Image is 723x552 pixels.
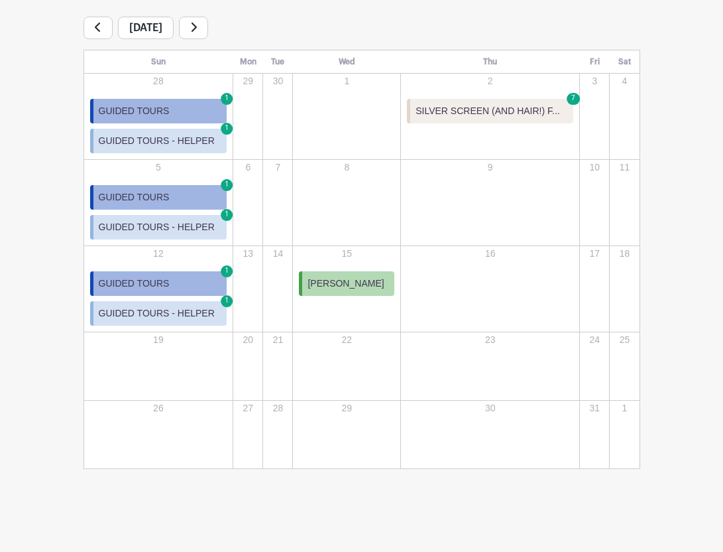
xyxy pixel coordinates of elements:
[99,104,170,118] span: GUIDED TOURS
[401,50,580,73] th: Thu
[221,265,233,277] span: 1
[99,190,170,204] span: GUIDED TOURS
[221,295,233,307] span: 1
[264,401,292,415] p: 28
[90,215,227,240] a: GUIDED TOURS - HELPER 1
[299,271,394,296] a: [PERSON_NAME]
[402,247,579,261] p: 16
[293,50,401,73] th: Wed
[221,123,233,135] span: 1
[294,161,400,174] p: 8
[90,301,227,326] a: GUIDED TOURS - HELPER 1
[99,134,215,148] span: GUIDED TOURS - HELPER
[581,161,608,174] p: 10
[263,50,293,73] th: Tue
[580,50,610,73] th: Fri
[567,93,580,105] span: 7
[581,401,608,415] p: 31
[307,277,384,291] span: [PERSON_NAME]
[610,161,638,174] p: 11
[294,401,400,415] p: 29
[581,333,608,347] p: 24
[234,74,262,88] p: 29
[416,104,560,118] span: SILVER SCREEN (AND HAIR!) F...
[90,185,227,210] a: GUIDED TOURS 1
[402,333,579,347] p: 23
[85,247,233,261] p: 12
[264,161,292,174] p: 7
[221,93,233,105] span: 1
[234,333,262,347] p: 20
[294,74,400,88] p: 1
[234,161,262,174] p: 6
[99,307,215,320] span: GUIDED TOURS - HELPER
[90,271,227,296] a: GUIDED TOURS 1
[581,74,608,88] p: 3
[234,247,262,261] p: 13
[407,99,573,123] a: SILVER SCREEN (AND HAIR!) F... 7
[264,74,292,88] p: 30
[85,401,233,415] p: 26
[118,17,174,39] span: [DATE]
[264,333,292,347] p: 21
[581,247,608,261] p: 17
[99,277,170,291] span: GUIDED TOURS
[264,247,292,261] p: 14
[610,50,640,73] th: Sat
[610,74,638,88] p: 4
[90,129,227,153] a: GUIDED TOURS - HELPER 1
[85,74,233,88] p: 28
[402,401,579,415] p: 30
[83,50,233,73] th: Sun
[234,401,262,415] p: 27
[402,161,579,174] p: 9
[221,209,233,221] span: 1
[294,247,400,261] p: 15
[221,179,233,191] span: 1
[233,50,263,73] th: Mon
[99,220,215,234] span: GUIDED TOURS - HELPER
[610,401,638,415] p: 1
[90,99,227,123] a: GUIDED TOURS 1
[402,74,579,88] p: 2
[294,333,400,347] p: 22
[85,333,233,347] p: 19
[610,247,638,261] p: 18
[85,161,233,174] p: 5
[610,333,638,347] p: 25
